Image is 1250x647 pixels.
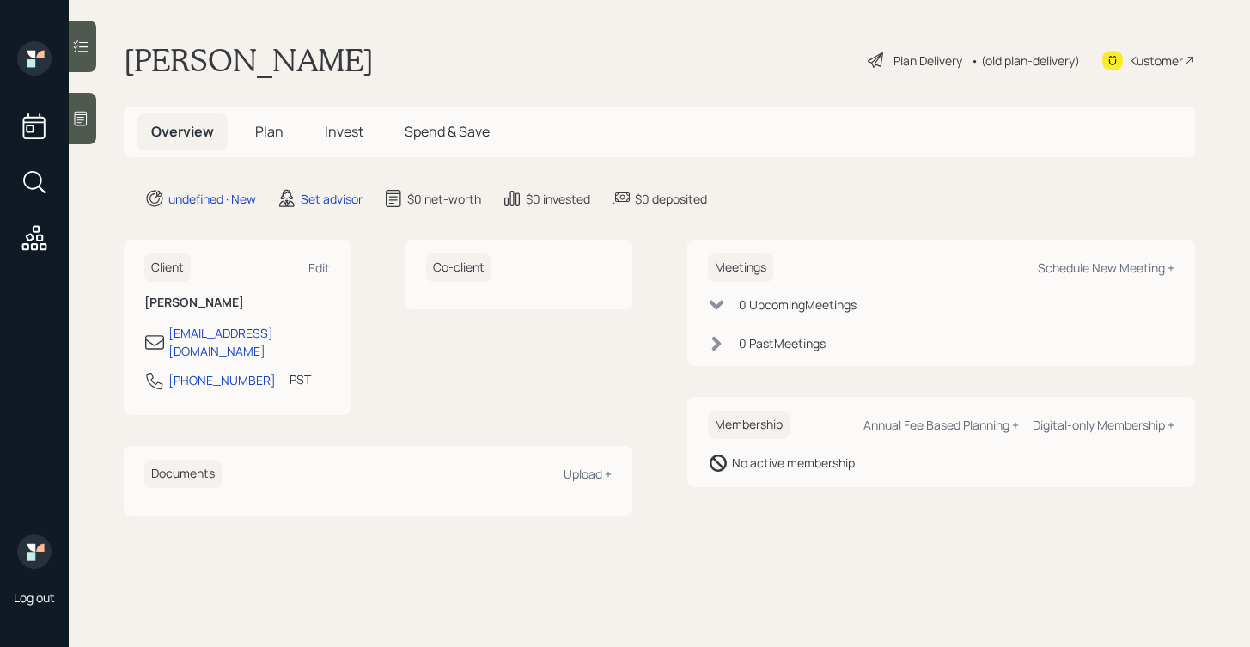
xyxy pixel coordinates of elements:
div: Plan Delivery [893,52,962,70]
div: Kustomer [1130,52,1183,70]
h6: Client [144,253,191,282]
span: Plan [255,122,284,141]
div: $0 invested [526,190,590,208]
img: retirable_logo.png [17,534,52,569]
div: [PHONE_NUMBER] [168,371,276,389]
div: 0 Upcoming Meeting s [739,296,857,314]
div: PST [290,370,311,388]
div: Schedule New Meeting + [1038,259,1174,276]
h6: [PERSON_NAME] [144,296,330,310]
div: 0 Past Meeting s [739,334,826,352]
div: Edit [308,259,330,276]
h6: Meetings [708,253,773,282]
h6: Membership [708,411,790,439]
h6: Co-client [426,253,491,282]
div: • (old plan-delivery) [971,52,1080,70]
div: Set advisor [301,190,363,208]
div: Upload + [564,466,612,482]
span: Spend & Save [405,122,490,141]
span: Overview [151,122,214,141]
h6: Documents [144,460,222,488]
span: Invest [325,122,363,141]
div: $0 deposited [635,190,707,208]
div: undefined · New [168,190,256,208]
div: [EMAIL_ADDRESS][DOMAIN_NAME] [168,324,330,360]
div: Log out [14,589,55,606]
h1: [PERSON_NAME] [124,41,374,79]
div: Annual Fee Based Planning + [863,417,1019,433]
div: $0 net-worth [407,190,481,208]
div: Digital-only Membership + [1033,417,1174,433]
div: No active membership [732,454,855,472]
